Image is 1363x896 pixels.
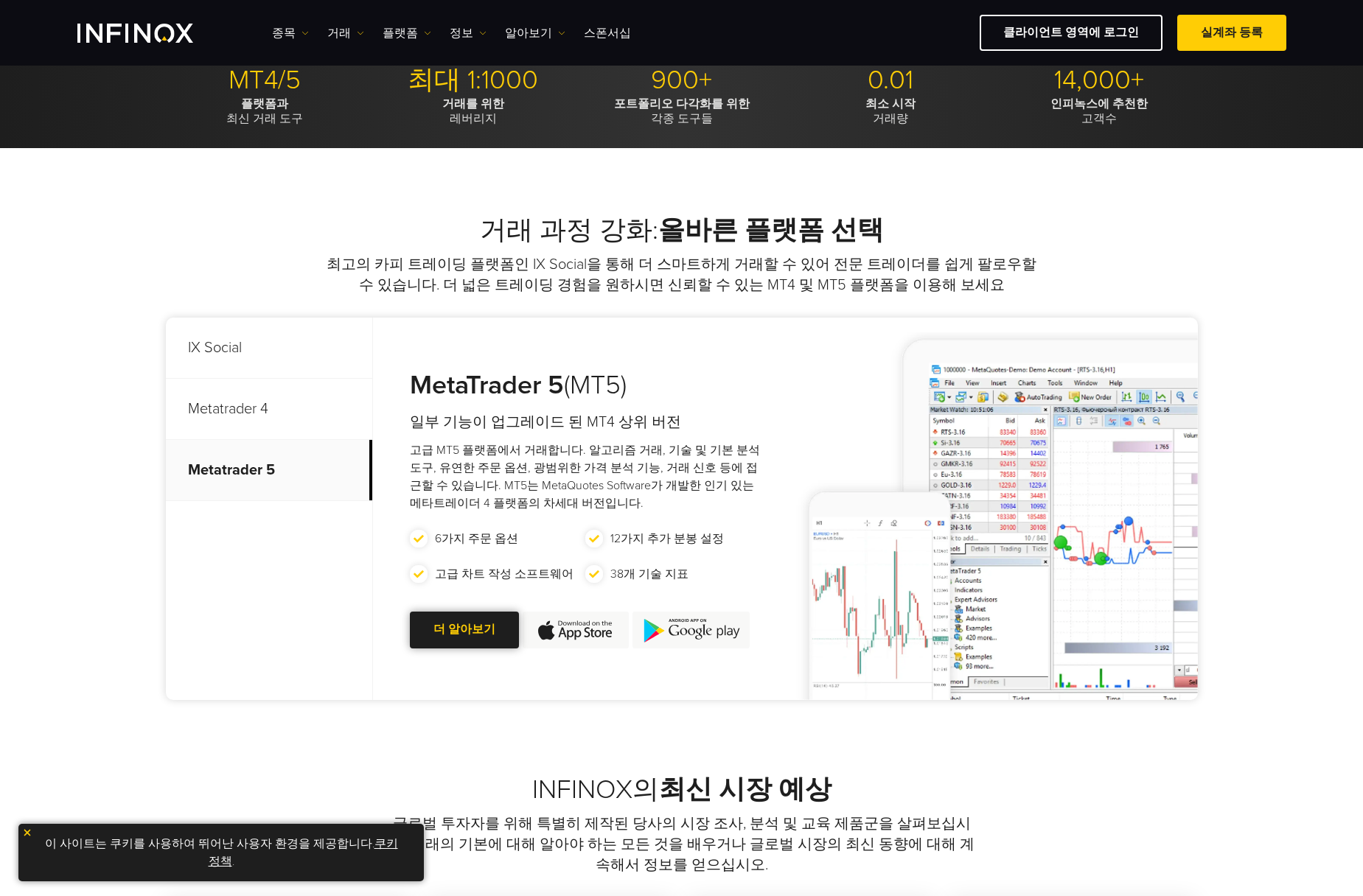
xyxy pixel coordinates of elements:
[272,24,309,42] a: 종목
[166,379,372,440] p: Metatrader 4
[792,64,989,97] p: 0.01
[435,565,574,583] p: 고급 차트 작성 소프트웨어
[658,214,884,246] strong: 올바른 플랫폼 선택
[583,97,781,126] p: 각종 도구들
[166,97,363,126] p: 최신 거래 도구
[166,774,1198,806] h2: INFINOX의
[327,24,364,42] a: 거래
[584,24,631,42] a: 스폰서십
[166,214,1198,247] h2: 거래 과정 강화:
[410,369,761,402] h3: (MT5)
[26,831,416,874] p: 이 사이트는 쿠키를 사용하여 뛰어난 사용자 환경을 제공합니다. .
[1000,97,1198,126] p: 고객수
[435,530,518,547] p: 6가지 주문 옵션
[610,530,724,547] p: 12가지 추가 분봉 설정
[166,64,363,97] p: MT4/5
[410,441,761,512] p: 고급 MT5 플랫폼에서 거래합니다. 알고리즘 거래, 기술 및 기본 분석 도구, 유연한 주문 옵션, 광범위한 가격 분석 기능, 거래 신호 등에 접근할 수 있습니다. MT5는 M...
[792,97,989,126] p: 거래량
[980,15,1162,51] a: 클라이언트 영역에 로그인
[166,440,372,501] p: Metatrader 5
[1050,97,1148,111] strong: 인피녹스에 추천한
[865,97,916,111] strong: 최소 시작
[610,565,689,583] p: 38개 기술 지표
[166,318,372,379] p: IX Social
[22,827,32,838] img: yellow close icon
[410,369,564,401] strong: MetaTrader 5
[383,24,431,42] a: 플랫폼
[583,64,781,97] p: 900+
[374,97,572,126] p: 레버리지
[450,24,487,42] a: 정보
[385,813,979,875] p: 글로벌 투자자를 위해 특별히 제작된 당사의 시장 조사, 분석 및 교육 제품군을 살펴보십시오. 거래의 기본에 대해 알아야 하는 모든 것을 배우거나 글로벌 시장의 최신 동향에 대...
[241,97,288,111] strong: 플랫폼과
[374,64,572,97] p: 최대 1:1000
[1000,64,1198,97] p: 14,000+
[324,254,1039,295] p: 최고의 카피 트레이딩 플랫폼인 IX Social을 통해 더 스마트하게 거래할 수 있어 전문 트레이더를 쉽게 팔로우할 수 있습니다. 더 넓은 트레이딩 경험을 원하시면 신뢰할 수...
[614,97,750,111] strong: 포트폴리오 다각화를 위한
[505,24,565,42] a: 알아보기
[659,774,832,805] strong: 최신 시장 예상
[1177,15,1286,51] a: 실계좌 등록
[77,24,228,43] a: INFINOX Logo
[410,412,761,433] h4: 일부 기능이 업그레이드 된 MT4 상위 버전
[442,97,504,111] strong: 거래를 위한
[410,612,519,648] a: 더 알아보기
